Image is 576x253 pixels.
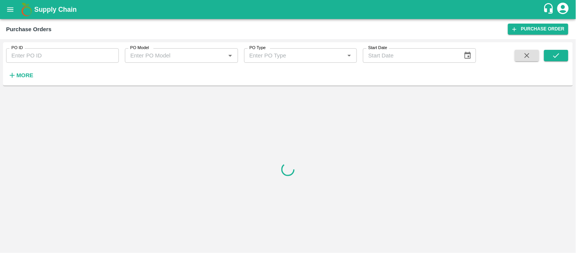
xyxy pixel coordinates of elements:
[225,51,235,60] button: Open
[246,51,342,60] input: Enter PO Type
[461,48,475,63] button: Choose date
[11,45,23,51] label: PO ID
[344,51,354,60] button: Open
[6,48,119,63] input: Enter PO ID
[6,24,52,34] div: Purchase Orders
[16,72,33,78] strong: More
[19,2,34,17] img: logo
[2,1,19,18] button: open drawer
[368,45,387,51] label: Start Date
[34,4,543,15] a: Supply Chain
[130,45,149,51] label: PO Model
[363,48,458,63] input: Start Date
[6,69,35,82] button: More
[127,51,223,60] input: Enter PO Model
[34,6,77,13] b: Supply Chain
[543,3,556,16] div: customer-support
[249,45,266,51] label: PO Type
[556,2,570,18] div: account of current user
[508,24,568,35] a: Purchase Order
